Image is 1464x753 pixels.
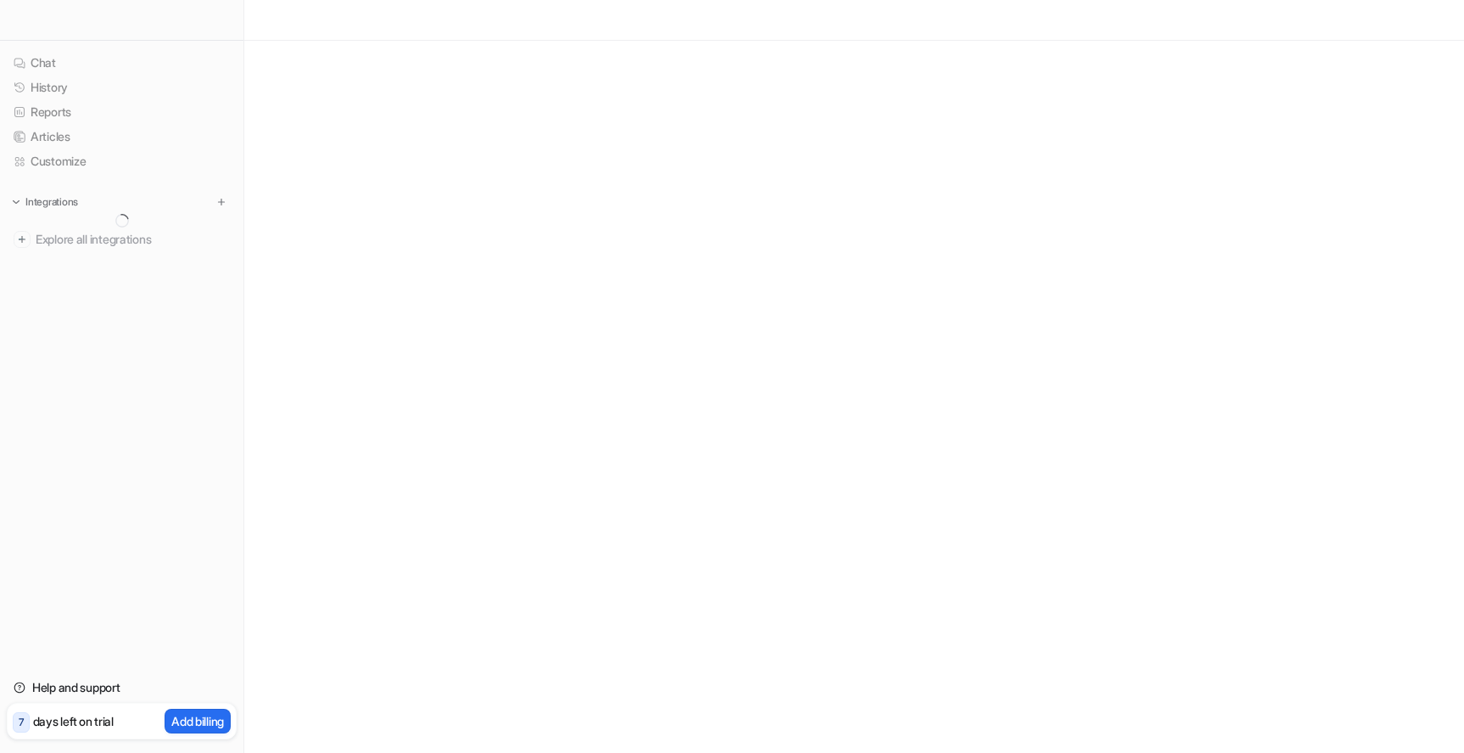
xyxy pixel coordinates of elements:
[7,125,237,149] a: Articles
[14,231,31,248] img: explore all integrations
[33,712,114,730] p: days left on trial
[36,226,230,253] span: Explore all integrations
[215,196,227,208] img: menu_add.svg
[165,709,231,733] button: Add billing
[7,76,237,99] a: History
[171,712,224,730] p: Add billing
[10,196,22,208] img: expand menu
[7,194,83,211] button: Integrations
[7,228,237,251] a: Explore all integrations
[7,149,237,173] a: Customize
[25,195,78,209] p: Integrations
[19,715,24,730] p: 7
[7,51,237,75] a: Chat
[7,676,237,700] a: Help and support
[7,100,237,124] a: Reports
